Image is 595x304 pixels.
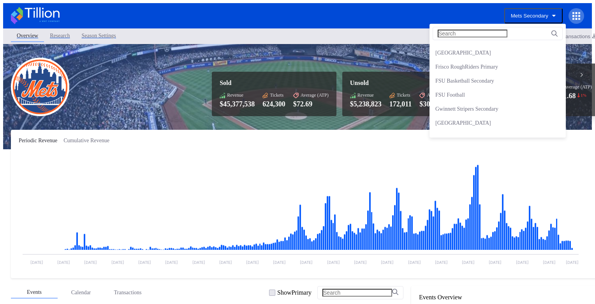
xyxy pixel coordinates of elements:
[435,134,479,140] div: Independence Bowl
[435,120,491,126] div: [GEOGRAPHIC_DATA]
[435,50,491,56] div: [GEOGRAPHIC_DATA]
[435,78,494,84] div: FSU Basketball Secondary
[435,92,465,98] div: FSU Football
[435,106,498,112] div: Gwinnett Stripers Secondary
[438,30,507,37] input: Search
[435,64,498,70] div: Frisco RoughRiders Primary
